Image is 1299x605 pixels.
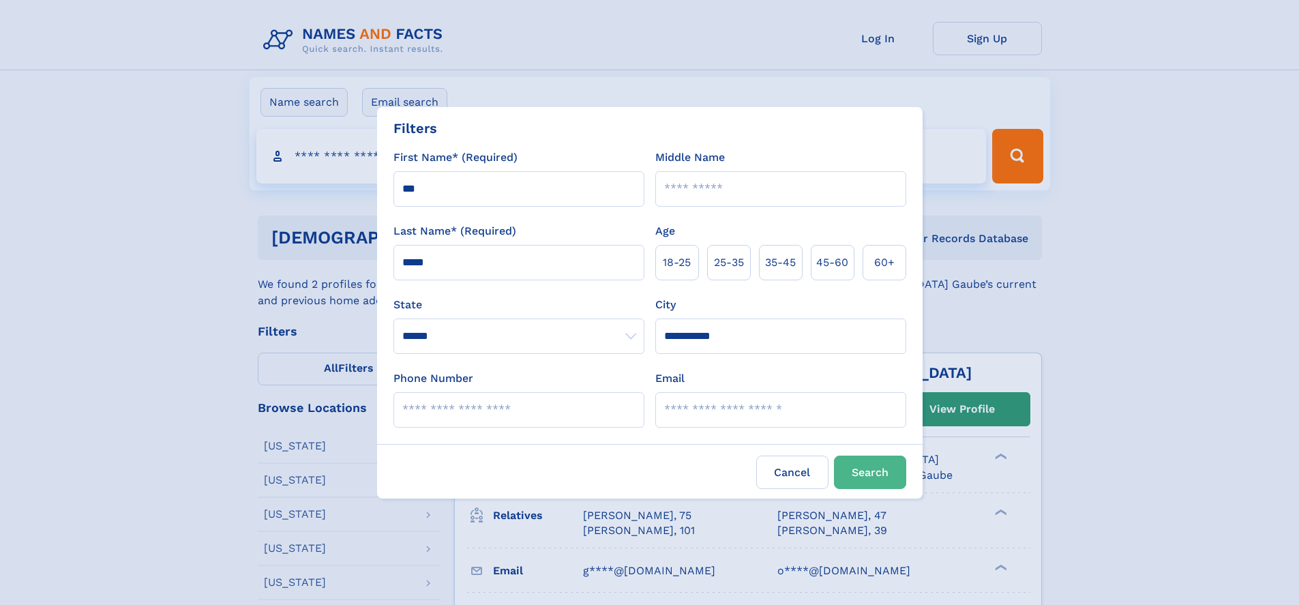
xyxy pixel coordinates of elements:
[655,223,675,239] label: Age
[816,254,848,271] span: 45‑60
[655,297,676,313] label: City
[663,254,691,271] span: 18‑25
[393,149,518,166] label: First Name* (Required)
[874,254,895,271] span: 60+
[834,456,906,489] button: Search
[393,118,437,138] div: Filters
[393,297,644,313] label: State
[714,254,744,271] span: 25‑35
[655,149,725,166] label: Middle Name
[393,223,516,239] label: Last Name* (Required)
[393,370,473,387] label: Phone Number
[655,370,685,387] label: Email
[756,456,828,489] label: Cancel
[765,254,796,271] span: 35‑45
